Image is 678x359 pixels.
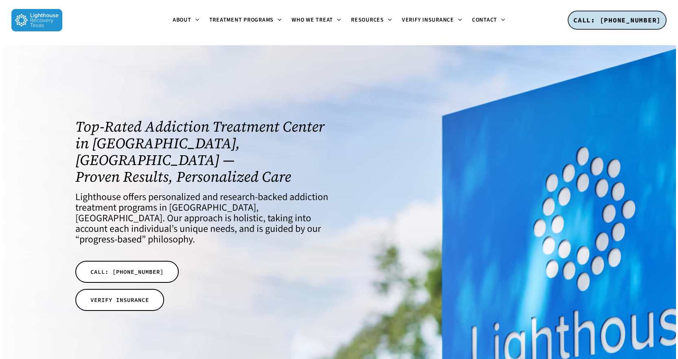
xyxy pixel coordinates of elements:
[75,118,328,185] h1: Top-Rated Addiction Treatment Center in [GEOGRAPHIC_DATA], [GEOGRAPHIC_DATA] — Proven Results, Pe...
[397,17,467,24] a: Verify Insurance
[472,16,497,24] span: Contact
[402,16,454,24] span: Verify Insurance
[346,17,397,24] a: Resources
[568,11,667,30] a: CALL: [PHONE_NUMBER]
[292,16,333,24] span: Who We Treat
[75,192,328,245] h4: Lighthouse offers personalized and research-backed addiction treatment programs in [GEOGRAPHIC_DA...
[287,17,346,24] a: Who We Treat
[79,232,142,247] a: progress-based
[90,268,164,276] span: CALL: [PHONE_NUMBER]
[90,296,149,304] span: VERIFY INSURANCE
[573,16,661,24] span: CALL: [PHONE_NUMBER]
[209,16,274,24] span: Treatment Programs
[11,9,62,31] img: Lighthouse Recovery Texas
[75,289,164,311] a: VERIFY INSURANCE
[351,16,384,24] span: Resources
[168,17,204,24] a: About
[204,17,287,24] a: Treatment Programs
[173,16,191,24] span: About
[467,17,510,24] a: Contact
[75,261,179,283] a: CALL: [PHONE_NUMBER]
